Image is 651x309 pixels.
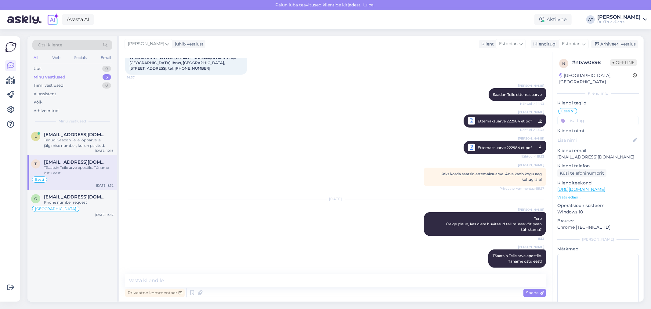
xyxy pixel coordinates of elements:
span: Otsi kliente [38,42,62,48]
div: Tänud! Saadan Teile lõpparve ja jälgimise number, kui on pakitud. [44,137,114,148]
div: All [32,54,39,62]
div: [DATE] 14:12 [95,213,114,217]
span: 14:37 [127,75,150,80]
p: Kliendi nimi [557,128,639,134]
div: AT [586,15,595,24]
p: Klienditeekond [557,180,639,186]
span: t [35,162,37,166]
div: [DATE] 8:32 [96,183,114,188]
p: Märkmed [557,246,639,252]
input: Lisa tag [557,116,639,125]
img: Askly Logo [5,41,16,53]
span: [GEOGRAPHIC_DATA] [35,207,76,211]
div: Kliendi info [557,91,639,96]
p: Chrome [TECHNICAL_ID] [557,224,639,231]
span: Eesti [35,178,44,181]
p: Windows 10 [557,209,639,215]
span: Kaks korda saatsin ettemaksuarve. Arve kaob kogu aeg kuhugi ära! [440,172,542,182]
div: juhib vestlust [172,41,204,47]
div: Web [51,54,62,62]
div: Privaatne kommentaar [125,289,185,297]
span: l [35,134,37,139]
span: [PERSON_NAME] [518,245,544,249]
div: BusTruckParts [597,20,641,24]
span: Minu vestlused [59,118,86,124]
div: Arhiveeritud [34,108,59,114]
div: Arhiveeri vestlus [591,40,638,48]
div: Phone number request [44,200,114,205]
div: [GEOGRAPHIC_DATA], [GEOGRAPHIC_DATA] [559,72,633,85]
div: [PERSON_NAME] [597,15,641,20]
span: Ettemaksuarve 222984 et.pdf [478,144,532,151]
span: Nähtud ✓ 14:43 [520,126,544,134]
div: [PERSON_NAME] [557,237,639,242]
div: 0 [102,82,111,89]
a: [PERSON_NAME]Ettemaksuarve 222984 et.pdfNähtud ✓ 15:23 [464,141,546,154]
p: Kliendi telefon [557,163,639,169]
div: TSaatsin Teile arve epostile. Täname ostu eest! [44,165,114,176]
span: [PERSON_NAME] [518,136,544,141]
div: [DATE] 10:13 [95,148,114,153]
div: AI Assistent [34,91,56,97]
p: Brauser [557,218,639,224]
div: Klient [479,41,494,47]
div: Minu vestlused [34,74,65,80]
p: Operatsioonisüsteem [557,202,639,209]
span: Eesti [561,109,570,113]
div: Kõik [34,99,42,105]
a: [PERSON_NAME]Ettemaksuarve 222984 et.pdfNähtud ✓ 14:43 [464,115,546,128]
span: [PERSON_NAME] [518,83,544,88]
p: Vaata edasi ... [557,194,639,200]
span: Tere Öelge plaun, kas olete huvitatud tellimuses võt pean tühistama? [446,216,543,232]
span: Luba [362,2,376,8]
span: Tehke arve OÜ Autosõit, [STREET_ADDRESS]. Luuk on vaja [GEOGRAPHIC_DATA] Ibrus, [GEOGRAPHIC_DATA]... [129,55,237,71]
div: Klienditugi [531,41,557,47]
div: 3 [103,74,111,80]
img: explore-ai [46,13,59,26]
span: TSaatsin Teile arve epostile. Täname ostu eest! [493,253,542,264]
span: n [562,61,565,66]
span: [PERSON_NAME] [518,110,544,114]
div: 0 [102,66,111,72]
a: Avasta AI [62,14,94,25]
span: Nähtud ✓ 15:23 [521,153,544,160]
div: Tiimi vestlused [34,82,63,89]
div: Aktiivne [534,14,572,25]
span: Nähtud ✓ 14:43 [520,101,544,106]
span: [PERSON_NAME] [518,207,544,212]
input: Lisa nimi [558,137,632,144]
div: [DATE] [125,196,546,202]
span: Saada [526,290,544,296]
div: # ntvw0898 [572,59,610,66]
div: Küsi telefoninumbrit [557,169,606,177]
p: Kliendi email [557,147,639,154]
span: [PERSON_NAME] [518,163,544,167]
span: O [34,196,37,201]
span: toomas.alekors@autosoit.ee [44,159,107,165]
div: Uus [34,66,41,72]
div: Email [99,54,112,62]
span: lahden.autotekniikka@gmail.com [44,132,107,137]
span: Offline [610,59,637,66]
div: Socials [73,54,88,62]
span: Privaatne kommentaar | 15:27 [500,186,544,191]
span: Ettemaksuarve 222984 et.pdf [478,117,532,125]
a: [PERSON_NAME]BusTruckParts [597,15,647,24]
p: [EMAIL_ADDRESS][DOMAIN_NAME] [557,154,639,160]
span: 10:42 [521,268,544,273]
span: Estonian [499,41,518,47]
span: Saadan Teile ettemasuarve [493,92,542,97]
span: Officina2@datrading.it [44,194,107,200]
span: Estonian [562,41,580,47]
a: [URL][DOMAIN_NAME] [557,187,605,192]
span: [PERSON_NAME] [128,41,164,47]
span: 8:32 [521,236,544,241]
p: Kliendi tag'id [557,100,639,106]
